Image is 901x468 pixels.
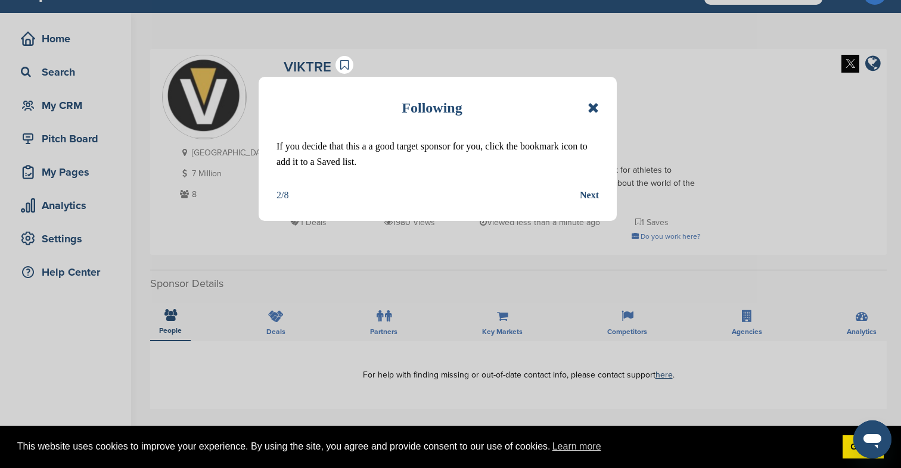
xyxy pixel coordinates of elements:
[17,438,833,455] span: This website uses cookies to improve your experience. By using the site, you agree and provide co...
[580,188,599,203] button: Next
[843,435,884,459] a: dismiss cookie message
[402,95,462,121] h1: Following
[853,420,891,458] iframe: Button to launch messaging window
[276,188,288,203] div: 2/8
[276,139,599,170] p: If you decide that this a a good target sponsor for you, click the bookmark icon to add it to a S...
[551,438,603,455] a: learn more about cookies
